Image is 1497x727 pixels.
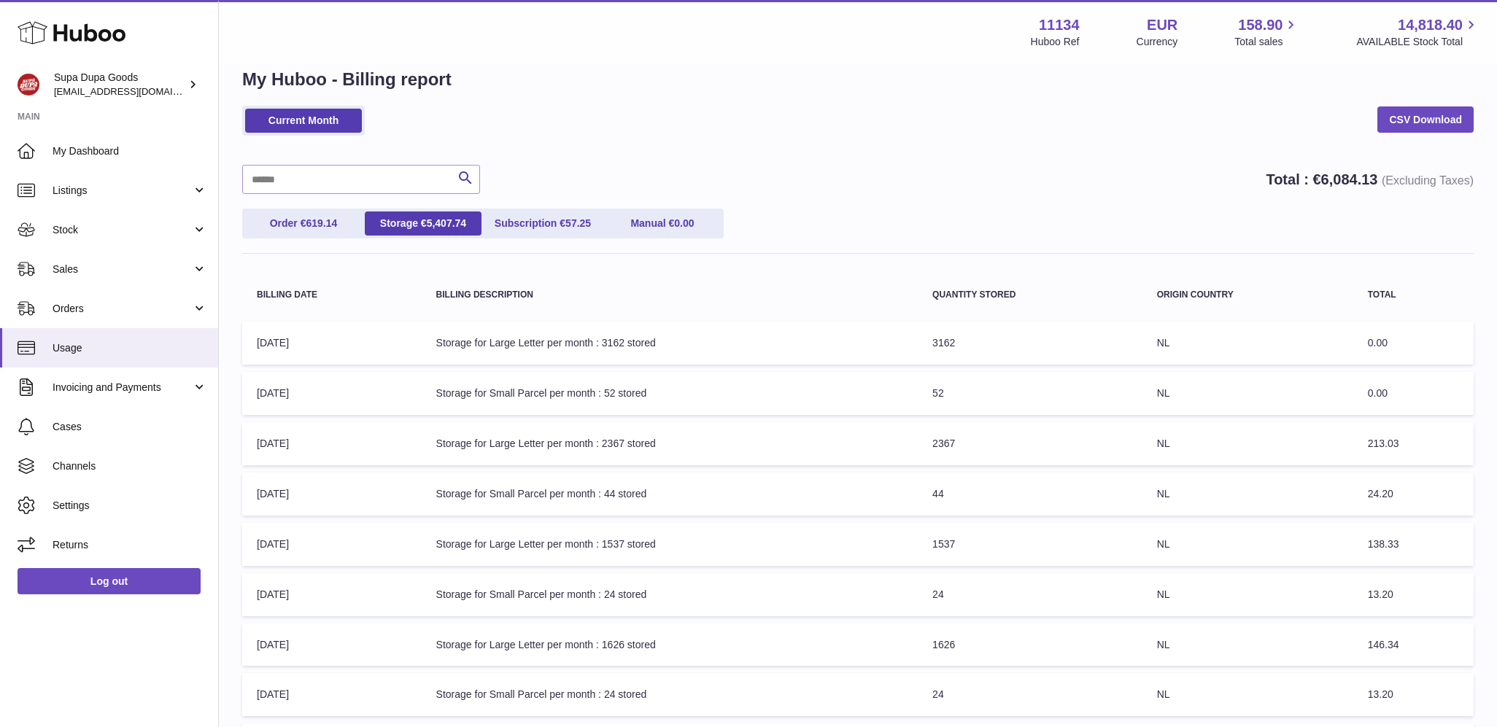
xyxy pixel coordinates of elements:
[1142,322,1353,365] td: NL
[422,473,918,516] td: Storage for Small Parcel per month : 44 stored
[1368,639,1399,650] span: 146.34
[53,459,207,473] span: Channels
[1142,573,1353,616] td: NL
[53,381,192,394] span: Invoicing and Payments
[245,109,362,133] a: Current Month
[18,74,39,96] img: hello@slayalldayofficial.com
[365,211,481,236] a: Storage €5,407.74
[1137,35,1178,49] div: Currency
[1147,15,1177,35] strong: EUR
[1039,15,1080,35] strong: 11134
[674,217,694,229] span: 0.00
[1266,171,1474,187] strong: Total : €
[1321,171,1378,187] span: 6,084.13
[1368,438,1399,449] span: 213.03
[242,523,422,566] td: [DATE]
[242,68,1474,91] h1: My Huboo - Billing report
[242,573,422,616] td: [DATE]
[53,499,207,513] span: Settings
[53,420,207,434] span: Cases
[918,473,1142,516] td: 44
[422,276,918,314] th: Billing Description
[53,302,192,316] span: Orders
[306,217,337,229] span: 619.14
[604,211,721,236] a: Manual €0.00
[422,372,918,415] td: Storage for Small Parcel per month : 52 stored
[242,372,422,415] td: [DATE]
[1368,588,1393,600] span: 13.20
[18,568,201,594] a: Log out
[427,217,467,229] span: 5,407.74
[53,144,207,158] span: My Dashboard
[1368,488,1393,499] span: 24.20
[1382,174,1474,187] span: (Excluding Taxes)
[918,623,1142,666] td: 1626
[1234,15,1299,49] a: 158.90 Total sales
[242,623,422,666] td: [DATE]
[242,673,422,716] td: [DATE]
[242,276,422,314] th: Billing Date
[242,473,422,516] td: [DATE]
[918,573,1142,616] td: 24
[918,673,1142,716] td: 24
[1368,688,1393,700] span: 13.20
[1368,337,1388,349] span: 0.00
[245,211,362,236] a: Order €619.14
[53,538,207,552] span: Returns
[1356,15,1479,49] a: 14,818.40 AVAILABLE Stock Total
[918,276,1142,314] th: Quantity Stored
[53,184,192,198] span: Listings
[422,422,918,465] td: Storage for Large Letter per month : 2367 stored
[53,263,192,276] span: Sales
[1142,276,1353,314] th: Origin Country
[1234,35,1299,49] span: Total sales
[242,322,422,365] td: [DATE]
[1356,35,1479,49] span: AVAILABLE Stock Total
[1142,673,1353,716] td: NL
[422,322,918,365] td: Storage for Large Letter per month : 3162 stored
[242,422,422,465] td: [DATE]
[918,372,1142,415] td: 52
[1142,473,1353,516] td: NL
[918,523,1142,566] td: 1537
[422,523,918,566] td: Storage for Large Letter per month : 1537 stored
[422,573,918,616] td: Storage for Small Parcel per month : 24 stored
[565,217,591,229] span: 57.25
[1142,523,1353,566] td: NL
[1142,422,1353,465] td: NL
[484,211,601,236] a: Subscription €57.25
[1142,372,1353,415] td: NL
[1238,15,1283,35] span: 158.90
[918,322,1142,365] td: 3162
[1142,623,1353,666] td: NL
[54,85,214,97] span: [EMAIL_ADDRESS][DOMAIN_NAME]
[1398,15,1463,35] span: 14,818.40
[53,341,207,355] span: Usage
[1368,387,1388,399] span: 0.00
[1377,106,1474,133] a: CSV Download
[422,673,918,716] td: Storage for Small Parcel per month : 24 stored
[1031,35,1080,49] div: Huboo Ref
[54,71,185,98] div: Supa Dupa Goods
[53,223,192,237] span: Stock
[918,422,1142,465] td: 2367
[422,623,918,666] td: Storage for Large Letter per month : 1626 stored
[1368,538,1399,550] span: 138.33
[1353,276,1474,314] th: Total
